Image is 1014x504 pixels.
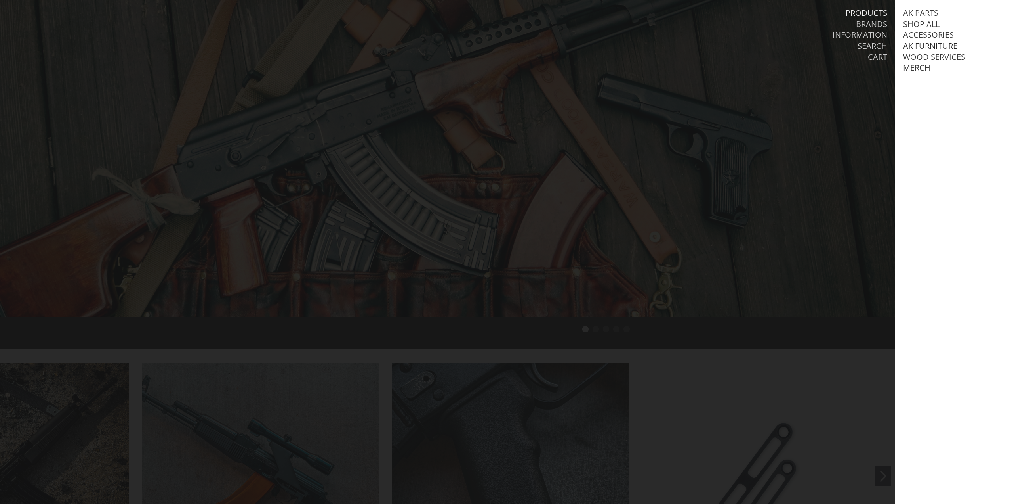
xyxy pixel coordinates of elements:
[846,8,887,18] a: Products
[903,8,938,18] a: AK Parts
[903,63,930,73] a: Merch
[858,41,887,51] a: Search
[868,52,887,62] a: Cart
[903,30,954,40] a: Accessories
[856,19,887,29] a: Brands
[903,41,957,51] a: AK Furniture
[903,19,940,29] a: Shop All
[903,52,965,62] a: Wood Services
[833,30,887,40] a: Information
